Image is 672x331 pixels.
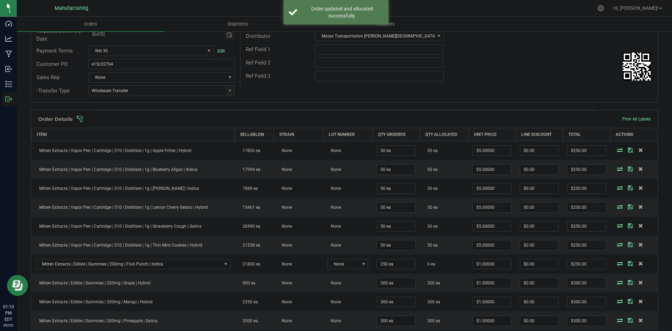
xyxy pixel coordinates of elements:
[424,281,440,285] span: 300 ea
[636,148,646,152] span: Delete Order Detail
[625,205,636,209] span: Save Order Detail
[473,184,511,193] input: 0
[239,186,258,191] span: 7888 ea
[55,5,88,11] span: Manufacturing
[520,146,558,156] input: 0
[520,259,558,269] input: 0
[36,205,208,210] span: Mitten Extracts | Vapor Pen | Cartridge | 510 | Distillate | 1g | Lemon Cherry Gelato | Hybrid
[377,240,415,250] input: 0
[625,299,636,303] span: Save Order Detail
[424,262,435,267] span: 0 ea
[377,221,415,231] input: 0
[424,186,438,191] span: 50 ea
[36,61,68,67] span: Customer PO
[473,259,511,269] input: 0
[164,17,311,32] a: Shipments
[567,259,605,269] input: 0
[36,281,150,285] span: Mitten Extracts | Edible | Gummies | 200mg | Grape | Hybrid
[377,202,415,212] input: 0
[5,35,12,42] inline-svg: Analytics
[5,50,12,57] inline-svg: Manufacturing
[424,224,438,229] span: 50 ea
[278,167,292,172] span: None
[225,30,235,40] span: Toggle calendar
[36,259,222,269] span: Mitten Extracts | Edible | Gummies | 200mg | Fruit Punch | Indica
[636,186,646,190] span: Delete Order Detail
[567,297,605,307] input: 0
[239,262,260,267] span: 21800 ea
[5,20,12,27] inline-svg: Dashboard
[315,31,434,41] span: Motas Transportation [PERSON_NAME][GEOGRAPHIC_DATA] (AU-ST-000137)
[610,128,658,141] th: Actions
[636,299,646,303] span: Delete Order Detail
[327,186,341,191] span: None
[17,17,164,32] a: Orders
[625,223,636,228] span: Save Order Detail
[636,223,646,228] span: Delete Order Detail
[36,299,153,304] span: Mitten Extracts | Edible | Gummies | 200mg | Mango | Hybrid
[377,259,415,269] input: 0
[301,5,383,19] div: Order updated and allocated successfully.
[327,167,341,172] span: None
[5,81,12,88] inline-svg: Inventory
[327,243,341,248] span: None
[567,221,605,231] input: 0
[89,73,225,82] span: None
[36,148,191,153] span: Mitten Extracts | Vapor Pen | Cartridge | 510 | Distillate | 1g | Apple Fritter | Hybrid
[36,167,197,172] span: Mitten Extracts | Vapor Pen | Cartridge | 510 | Distillate | 1g | Blueberry Afgoo | Indica
[36,259,231,269] span: NO DATA FOUND
[625,167,636,171] span: Save Order Detail
[36,243,202,248] span: Mitten Extracts | Vapor Pen | Cartridge | 510 | Distillate | 1g | Thin Mint Cookies | Hybrid
[636,261,646,266] span: Delete Order Detail
[3,323,14,328] p: 09/22
[31,128,235,141] th: Item
[327,281,341,285] span: None
[567,165,605,174] input: 0
[278,299,292,304] span: None
[473,146,511,156] input: 0
[278,224,292,229] span: None
[520,165,558,174] input: 0
[239,299,258,304] span: 2350 ea
[613,5,659,11] span: Hi, [PERSON_NAME]!
[424,243,438,248] span: 50 ea
[377,316,415,326] input: 0
[625,148,636,152] span: Save Order Detail
[377,165,415,174] input: 0
[239,205,260,210] span: 15461 ea
[239,318,258,323] span: 2000 ea
[327,148,341,153] span: None
[38,116,72,122] h1: Order Details
[274,128,323,141] th: Strain
[473,165,511,174] input: 0
[372,128,420,141] th: Qty Ordered
[278,262,292,267] span: None
[7,275,28,296] iframe: Resource center
[625,186,636,190] span: Save Order Detail
[3,304,14,323] p: 01:10 PM EDT
[36,186,199,191] span: Mitten Extracts | Vapor Pen | Cartridge | 510 | Distillate | 1g | [PERSON_NAME] | Indica
[239,243,260,248] span: 21538 ea
[520,278,558,288] input: 0
[636,280,646,284] span: Delete Order Detail
[89,46,205,56] span: Net 30
[246,60,270,66] span: Ref Field 2
[235,128,274,141] th: Sellable
[636,205,646,209] span: Delete Order Detail
[473,202,511,212] input: 0
[520,240,558,250] input: 0
[5,65,12,73] inline-svg: Inbound
[36,48,73,54] span: Payment Terms
[278,205,292,210] span: None
[327,299,341,304] span: None
[623,53,651,81] qrcode: 00006427
[468,128,516,141] th: Unit Price
[473,240,511,250] input: 0
[625,261,636,266] span: Save Order Detail
[36,74,59,81] span: Sales Rep
[377,297,415,307] input: 0
[520,184,558,193] input: 0
[239,281,255,285] span: 900 ea
[567,202,605,212] input: 0
[636,318,646,322] span: Delete Order Detail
